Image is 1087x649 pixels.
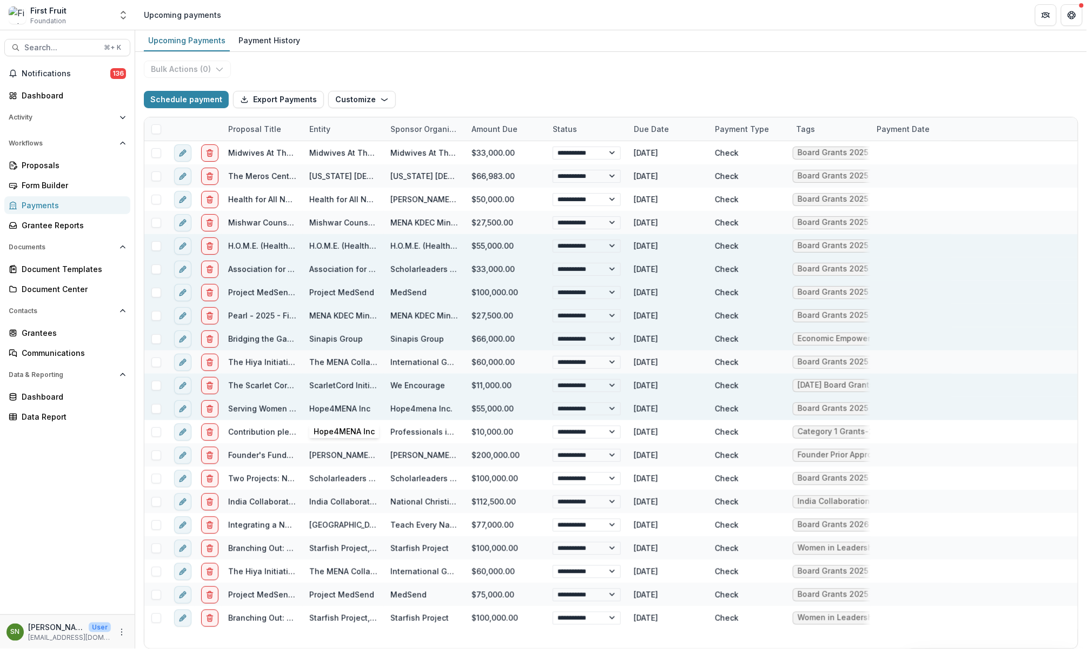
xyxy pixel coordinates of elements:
div: [DATE] [627,141,708,164]
button: edit [174,447,191,464]
div: The Hiya Initiative [228,566,296,577]
button: edit [174,400,191,418]
span: Notifications [22,69,110,78]
div: The Meros Center - 2025 - First Fruit Board Grant Application Form [228,170,296,182]
div: Payments [22,200,122,211]
div: Two Projects: No More Initiative & VSI (Capacity Building) - 0068Y00001SbP5XQAV [228,473,296,484]
div: [PERSON_NAME] International University [390,194,459,205]
div: $66,983.00 [465,164,546,188]
div: Due Date [627,123,675,135]
button: edit [174,586,191,604]
button: Open entity switcher [116,4,131,26]
div: Check [708,420,790,443]
span: Data & Reporting [9,371,115,379]
div: Check [708,606,790,630]
div: Payment History [234,32,304,48]
a: Data Report [4,408,130,426]
div: Check [708,513,790,537]
button: delete [201,307,218,325]
div: The Scarlet Cord Initiative - Trauma Resilience and Sustainable Empowerment (TRASE 2025) - First ... [228,380,296,391]
button: delete [201,354,218,371]
a: H.O.M.E. (Health Outreach to the [GEOGRAPHIC_DATA]) [309,241,513,250]
div: Board Grants 2025 [798,474,869,483]
div: [DATE] [627,257,708,281]
div: Amount Due [465,117,546,141]
button: delete [201,610,218,627]
div: Integrating a New Tech Strategy - 0068Y00001Q0siyQAB [228,519,296,531]
div: MENA KDEC Ministries [390,310,459,321]
div: Association for [DEMOGRAPHIC_DATA] Theological Education in [GEOGRAPHIC_DATA] - 2025 - First Frui... [228,263,296,275]
a: Professionals in [DEMOGRAPHIC_DATA] Philanthropy [309,427,507,436]
a: Form Builder [4,176,130,194]
div: [DATE] [627,350,708,374]
div: Check [708,188,790,211]
span: 136 [110,68,126,79]
div: Check [708,211,790,234]
div: Sponsor Organization [384,117,465,141]
div: [DATE] [627,467,708,490]
div: $100,000.00 [465,467,546,490]
span: Activity [9,114,115,121]
button: edit [174,284,191,301]
div: H.O.M.E. (Health Outreach to the [GEOGRAPHIC_DATA]) - 2025 - First Fruit Board Grant Application ... [228,240,296,251]
button: delete [201,447,218,464]
div: Starfish Project [390,542,449,554]
div: International Generosity Foundation [390,566,459,577]
div: Scholarleaders International [390,263,459,275]
button: delete [201,191,218,208]
button: edit [174,540,191,557]
div: $77,000.00 [465,513,546,537]
div: Grantees [22,327,122,339]
div: $33,000.00 [465,257,546,281]
div: $100,000.00 [465,537,546,560]
button: edit [174,563,191,580]
div: Board Grants 2025 [798,288,869,297]
div: Status [546,123,584,135]
div: [DATE] [627,397,708,420]
div: Check [708,304,790,327]
div: [DATE] [627,420,708,443]
button: delete [201,516,218,534]
div: Form Builder [22,180,122,191]
button: edit [174,423,191,441]
button: Search... [4,39,130,56]
div: Tags [790,117,871,141]
a: Midwives At The Edges [309,148,398,157]
div: India Collaboration 2025 [798,497,891,506]
div: Pearl - 2025 - First Fruit Board Grant Application Form [228,310,296,321]
div: Check [708,257,790,281]
div: Check [708,537,790,560]
div: [DATE] [627,327,708,350]
div: Board Grants 2025 [798,171,869,181]
div: [DATE] [627,164,708,188]
a: Mishwar Counseling [309,218,387,227]
div: MedSend [390,589,427,600]
button: edit [174,470,191,487]
button: delete [201,261,218,278]
div: Sofia Njoroge [11,628,20,635]
div: Mishwar Counseling - 2025 - First Fruit Board Grant Application Form [228,217,296,228]
div: $50,000.00 [465,188,546,211]
div: Status [546,117,627,141]
div: Sinapis Group [390,333,444,345]
div: Check [708,583,790,606]
div: National Christian Foundation [390,496,459,507]
div: ⌘ + K [102,42,123,54]
div: Contribution pledge to PCP for 2025 - 006UN00000AZpzbYAD [228,426,296,438]
div: $112,500.00 [465,490,546,513]
div: [DATE] [627,281,708,304]
a: Starfish Project, Inc. [309,613,386,622]
div: [DATE] [627,490,708,513]
div: [DATE] [627,560,708,583]
a: Sinapis Group [309,334,363,343]
div: Due Date [627,117,708,141]
button: delete [201,470,218,487]
button: delete [201,563,218,580]
div: We Encourage [390,380,445,391]
div: Board Grants 2026 [798,520,869,529]
div: Board Grants 2025 [798,567,869,576]
div: Branching Out: Doubling in Size and Expanding our Advocacy [228,542,296,554]
span: Contacts [9,307,115,315]
div: $33,000.00 [465,141,546,164]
